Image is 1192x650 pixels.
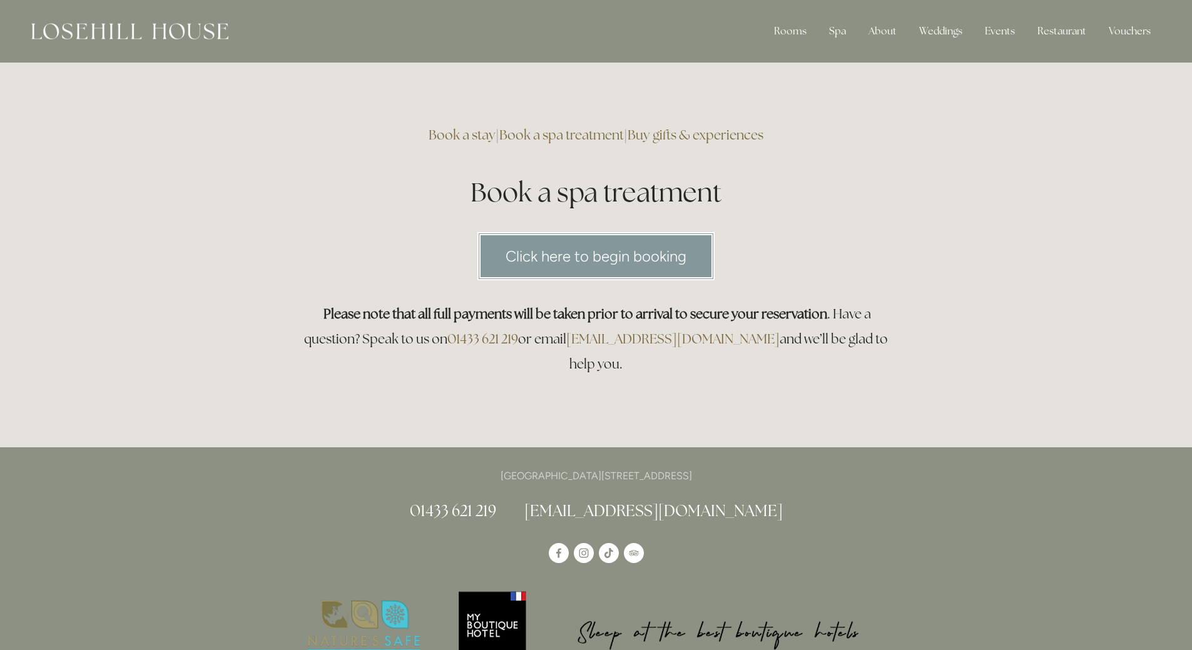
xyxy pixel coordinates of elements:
a: Buy gifts & experiences [628,126,763,143]
a: 01433 621 219 [447,330,518,347]
a: Book a stay [429,126,496,143]
div: Events [975,19,1025,44]
a: 01433 621 219 [410,500,496,521]
h1: Book a spa treatment [297,174,895,211]
p: [GEOGRAPHIC_DATA][STREET_ADDRESS] [297,467,895,484]
strong: Please note that all full payments will be taken prior to arrival to secure your reservation [323,305,827,322]
div: Restaurant [1027,19,1096,44]
div: About [858,19,907,44]
a: Click here to begin booking [477,232,715,280]
div: Rooms [764,19,817,44]
a: [EMAIL_ADDRESS][DOMAIN_NAME] [524,500,783,521]
a: Losehill House Hotel & Spa [549,543,569,563]
h3: . Have a question? Speak to us on or email and we’ll be glad to help you. [297,302,895,377]
a: TikTok [599,543,619,563]
h3: | | [297,123,895,148]
a: TripAdvisor [624,543,644,563]
a: [EMAIL_ADDRESS][DOMAIN_NAME] [566,330,780,347]
a: Vouchers [1099,19,1161,44]
div: Spa [819,19,856,44]
img: Losehill House [31,23,228,39]
div: Weddings [909,19,972,44]
a: Instagram [574,543,594,563]
a: Book a spa treatment [499,126,624,143]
